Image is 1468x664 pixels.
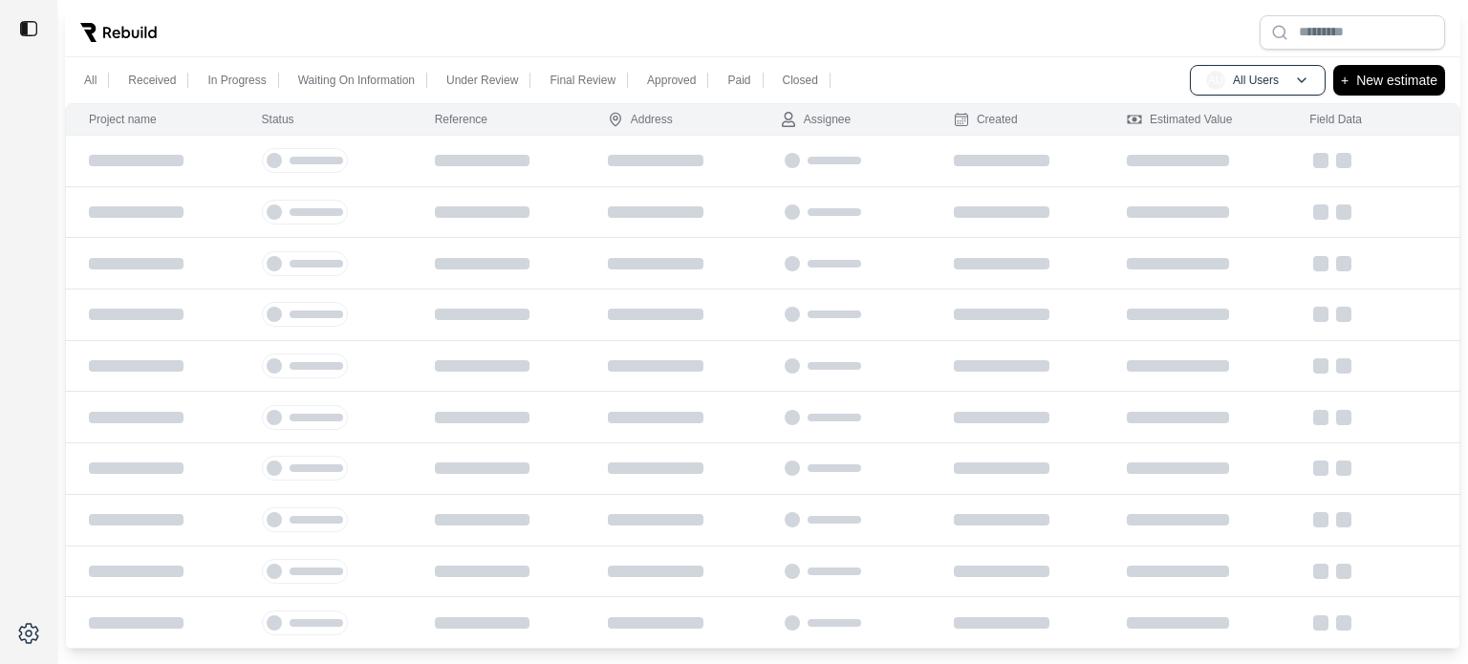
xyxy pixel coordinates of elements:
[1206,71,1225,90] span: AU
[262,112,294,127] div: Status
[1333,65,1445,96] button: +New estimate
[727,73,750,88] p: Paid
[435,112,487,127] div: Reference
[1127,112,1233,127] div: Estimated Value
[1309,112,1362,127] div: Field Data
[207,73,266,88] p: In Progress
[1356,69,1437,92] p: New estimate
[298,73,415,88] p: Waiting On Information
[446,73,518,88] p: Under Review
[89,112,157,127] div: Project name
[128,73,176,88] p: Received
[954,112,1018,127] div: Created
[1341,69,1349,92] p: +
[1190,65,1326,96] button: AUAll Users
[783,73,818,88] p: Closed
[19,19,38,38] img: toggle sidebar
[647,73,696,88] p: Approved
[80,23,157,42] img: Rebuild
[1233,73,1279,88] p: All Users
[550,73,615,88] p: Final Review
[608,112,673,127] div: Address
[84,73,97,88] p: All
[781,112,851,127] div: Assignee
